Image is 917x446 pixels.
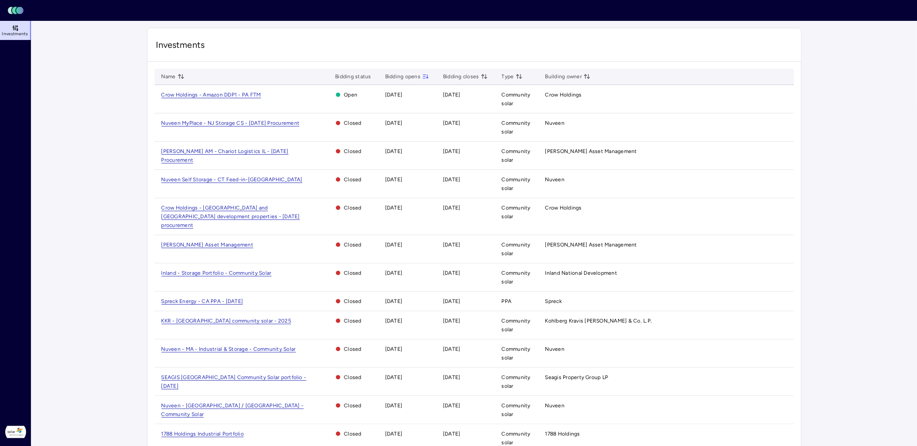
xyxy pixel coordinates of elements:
span: Closed [336,119,372,127]
a: Nuveen MyPlace - NJ Storage CS - [DATE] Procurement [161,120,300,126]
span: Closed [336,401,372,410]
a: Nuveen - MA - Industrial & Storage - Community Solar [161,346,296,352]
td: Community solar [495,170,538,198]
span: Open [336,90,372,99]
button: toggle sorting [422,73,429,80]
time: [DATE] [385,298,403,304]
time: [DATE] [443,92,460,98]
time: [DATE] [443,346,460,352]
td: Nuveen [538,339,794,368]
td: Kohlberg Kravis [PERSON_NAME] & Co. L.P. [538,311,794,339]
a: Crow Holdings - Amazon DDP1 - PA FTM [161,92,261,98]
time: [DATE] [443,318,460,324]
td: Inland National Development [538,263,794,292]
td: Nuveen [538,396,794,424]
time: [DATE] [385,120,403,126]
time: [DATE] [443,298,460,304]
span: Closed [336,429,372,438]
td: PPA [495,292,538,311]
time: [DATE] [385,403,403,409]
time: [DATE] [443,374,460,380]
a: KKR - [GEOGRAPHIC_DATA] community solar - 2025 [161,318,292,324]
span: Investments [156,39,793,51]
time: [DATE] [385,374,403,380]
a: Nuveen - [GEOGRAPHIC_DATA] / [GEOGRAPHIC_DATA] - Community Solar [161,403,304,417]
td: Community solar [495,198,538,235]
a: Spreck Energy - CA PPA - [DATE] [161,298,243,304]
time: [DATE] [385,346,403,352]
td: Spreck [538,292,794,311]
td: Nuveen [538,113,794,142]
span: Name [161,72,185,81]
span: Closed [336,316,372,325]
span: KKR - [GEOGRAPHIC_DATA] community solar - 2025 [161,318,292,324]
a: [PERSON_NAME] Asset Management [161,242,254,248]
span: Bidding opens [385,72,429,81]
span: Inland - Storage Portfolio - Community Solar [161,270,272,276]
time: [DATE] [385,270,403,276]
time: [DATE] [443,242,460,248]
span: Building owner [545,72,591,81]
time: [DATE] [443,431,460,437]
time: [DATE] [385,148,403,154]
td: Community solar [495,339,538,368]
span: Bidding status [336,72,372,81]
a: 1788 Holdings Industrial Portfolio [161,431,244,437]
time: [DATE] [385,205,403,211]
span: SEAGIS [GEOGRAPHIC_DATA] Community Solar portfolio - [DATE] [161,374,306,389]
a: Inland - Storage Portfolio - Community Solar [161,270,272,276]
span: Investments [2,31,28,37]
span: Closed [336,147,372,156]
button: toggle sorting [178,73,185,80]
a: Nuveen Self Storage - CT Feed-in-[GEOGRAPHIC_DATA] [161,176,303,183]
td: Seagis Property Group LP [538,368,794,396]
time: [DATE] [443,148,460,154]
span: Nuveen - MA - Industrial & Storage - Community Solar [161,346,296,353]
td: Community solar [495,113,538,142]
span: [PERSON_NAME] AM - Chariot Logistics IL - [DATE] Procurement [161,148,289,163]
time: [DATE] [385,176,403,183]
span: Type [502,72,523,81]
time: [DATE] [385,242,403,248]
td: Community solar [495,85,538,113]
button: toggle sorting [516,73,523,80]
td: Community solar [495,368,538,396]
td: Community solar [495,311,538,339]
span: Closed [336,345,372,353]
time: [DATE] [443,403,460,409]
span: Closed [336,175,372,184]
td: [PERSON_NAME] Asset Management [538,235,794,263]
td: [PERSON_NAME] Asset Management [538,142,794,170]
button: toggle sorting [584,73,591,80]
time: [DATE] [443,176,460,183]
time: [DATE] [443,205,460,211]
td: Nuveen [538,170,794,198]
a: Crow Holdings - [GEOGRAPHIC_DATA] and [GEOGRAPHIC_DATA] development properties - [DATE] procurement [161,205,300,228]
span: Closed [336,240,372,249]
time: [DATE] [385,431,403,437]
td: Community solar [495,142,538,170]
td: Crow Holdings [538,85,794,113]
span: Nuveen MyPlace - NJ Storage CS - [DATE] Procurement [161,120,300,126]
span: Closed [336,297,372,306]
span: Closed [336,373,372,382]
td: Community solar [495,235,538,263]
time: [DATE] [385,318,403,324]
a: SEAGIS [GEOGRAPHIC_DATA] Community Solar portfolio - [DATE] [161,374,306,389]
time: [DATE] [443,120,460,126]
span: Closed [336,269,372,277]
td: Community solar [495,263,538,292]
img: Solar Landscape [5,422,26,443]
time: [DATE] [385,92,403,98]
td: Crow Holdings [538,198,794,235]
span: Closed [336,203,372,212]
span: 1788 Holdings Industrial Portfolio [161,431,244,437]
span: Bidding closes [443,72,488,81]
time: [DATE] [443,270,460,276]
span: Crow Holdings - [GEOGRAPHIC_DATA] and [GEOGRAPHIC_DATA] development properties - [DATE] procurement [161,205,300,229]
